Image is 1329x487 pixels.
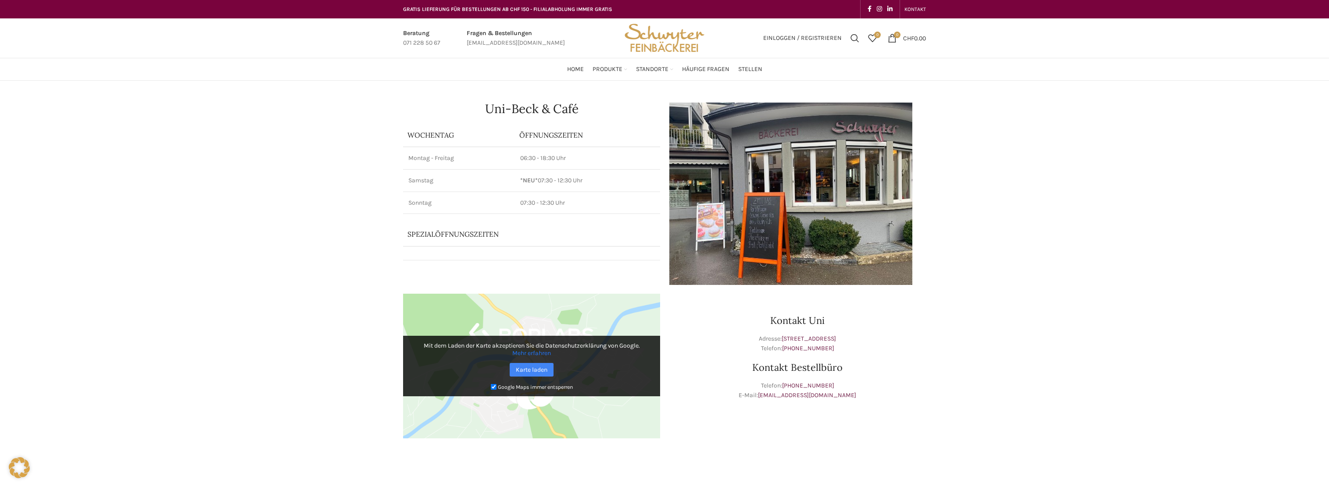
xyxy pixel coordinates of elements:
a: [EMAIL_ADDRESS][DOMAIN_NAME] [758,391,856,399]
h1: Uni-Beck & Café [403,103,660,115]
img: Bäckerei Schwyter [622,18,707,58]
a: Häufige Fragen [682,60,729,78]
a: Facebook social link [865,3,874,15]
span: Einloggen / Registrieren [763,35,842,41]
p: Samstag [408,176,510,185]
div: Meine Wunschliste [864,29,881,47]
a: Produkte [593,60,627,78]
input: Google Maps immer entsperren [491,384,497,390]
span: GRATIS LIEFERUNG FÜR BESTELLUNGEN AB CHF 150 - FILIALABHOLUNG IMMER GRATIS [403,6,612,12]
a: 0 CHF0.00 [883,29,930,47]
div: Main navigation [399,60,930,78]
span: Stellen [738,65,762,74]
a: KONTAKT [904,0,926,18]
a: [STREET_ADDRESS] [782,335,836,342]
span: Home [567,65,584,74]
p: ÖFFNUNGSZEITEN [519,130,656,140]
p: Telefon: E-Mail: [669,381,926,401]
p: 07:30 - 12:30 Uhr [520,176,655,185]
p: Wochentag [407,130,511,140]
span: CHF [903,34,914,42]
a: [PHONE_NUMBER] [782,345,834,352]
bdi: 0.00 [903,34,926,42]
span: Produkte [593,65,622,74]
span: Standorte [636,65,668,74]
p: Montag - Freitag [408,154,510,163]
a: Home [567,60,584,78]
a: Stellen [738,60,762,78]
p: Sonntag [408,199,510,207]
a: Mehr erfahren [512,349,551,357]
span: KONTAKT [904,6,926,12]
p: Adresse: Telefon: [669,334,926,354]
p: 07:30 - 12:30 Uhr [520,199,655,207]
a: Standorte [636,60,673,78]
a: Infobox link [467,28,565,48]
a: Suchen [846,29,864,47]
div: Secondary navigation [900,0,930,18]
span: Häufige Fragen [682,65,729,74]
a: Einloggen / Registrieren [759,29,846,47]
a: Site logo [622,34,707,41]
p: 06:30 - 18:30 Uhr [520,154,655,163]
a: [PHONE_NUMBER] [782,382,834,389]
p: Mit dem Laden der Karte akzeptieren Sie die Datenschutzerklärung von Google. [409,342,654,357]
h3: Kontakt Bestellbüro [669,363,926,372]
a: Karte laden [510,363,554,377]
img: Google Maps [403,294,660,438]
span: 0 [874,32,881,38]
a: Instagram social link [874,3,885,15]
span: 0 [894,32,900,38]
h3: Kontakt Uni [669,316,926,325]
a: Infobox link [403,28,440,48]
small: Google Maps immer entsperren [498,384,573,390]
a: Linkedin social link [885,3,895,15]
a: 0 [864,29,881,47]
p: Spezialöffnungszeiten [407,229,631,239]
